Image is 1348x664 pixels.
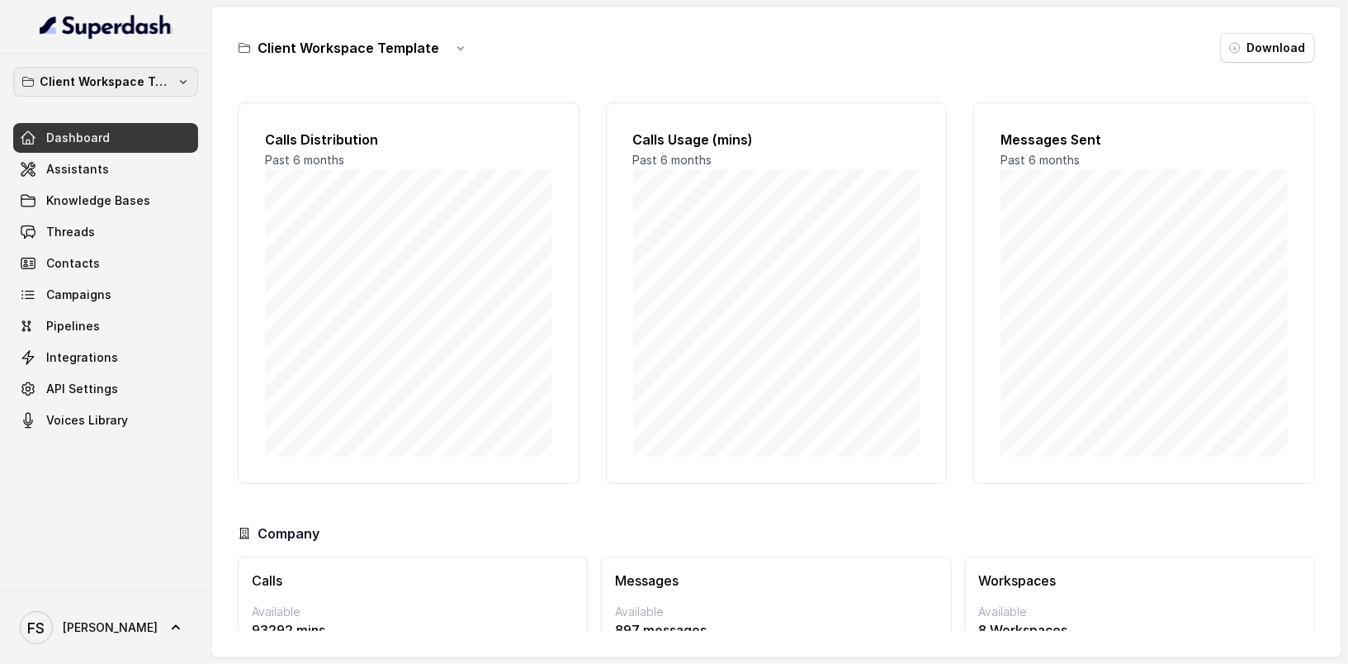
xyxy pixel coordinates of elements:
[13,154,198,184] a: Assistants
[258,38,439,58] h3: Client Workspace Template
[633,130,920,149] h2: Calls Usage (mins)
[28,619,45,637] text: FS
[46,318,100,334] span: Pipelines
[40,72,172,92] p: Client Workspace Template
[46,381,118,397] span: API Settings
[979,571,1301,590] h3: Workspaces
[13,249,198,278] a: Contacts
[252,604,574,620] p: Available
[1220,33,1315,63] button: Download
[13,311,198,341] a: Pipelines
[265,153,344,167] span: Past 6 months
[46,349,118,366] span: Integrations
[258,524,319,543] h3: Company
[46,412,128,429] span: Voices Library
[252,571,574,590] h3: Calls
[615,571,937,590] h3: Messages
[615,620,937,640] p: 897 messages
[252,620,574,640] p: 93292 mins
[13,123,198,153] a: Dashboard
[13,374,198,404] a: API Settings
[46,224,95,240] span: Threads
[13,217,198,247] a: Threads
[46,130,110,146] span: Dashboard
[13,67,198,97] button: Client Workspace Template
[46,287,111,303] span: Campaigns
[46,255,100,272] span: Contacts
[615,604,937,620] p: Available
[13,406,198,435] a: Voices Library
[13,605,198,651] a: [PERSON_NAME]
[63,619,158,636] span: [PERSON_NAME]
[13,343,198,372] a: Integrations
[13,186,198,216] a: Knowledge Bases
[979,620,1301,640] p: 8 Workspaces
[13,280,198,310] a: Campaigns
[633,153,712,167] span: Past 6 months
[40,13,173,40] img: light.svg
[1000,130,1288,149] h2: Messages Sent
[265,130,552,149] h2: Calls Distribution
[1000,153,1080,167] span: Past 6 months
[46,192,150,209] span: Knowledge Bases
[979,604,1301,620] p: Available
[46,161,109,178] span: Assistants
